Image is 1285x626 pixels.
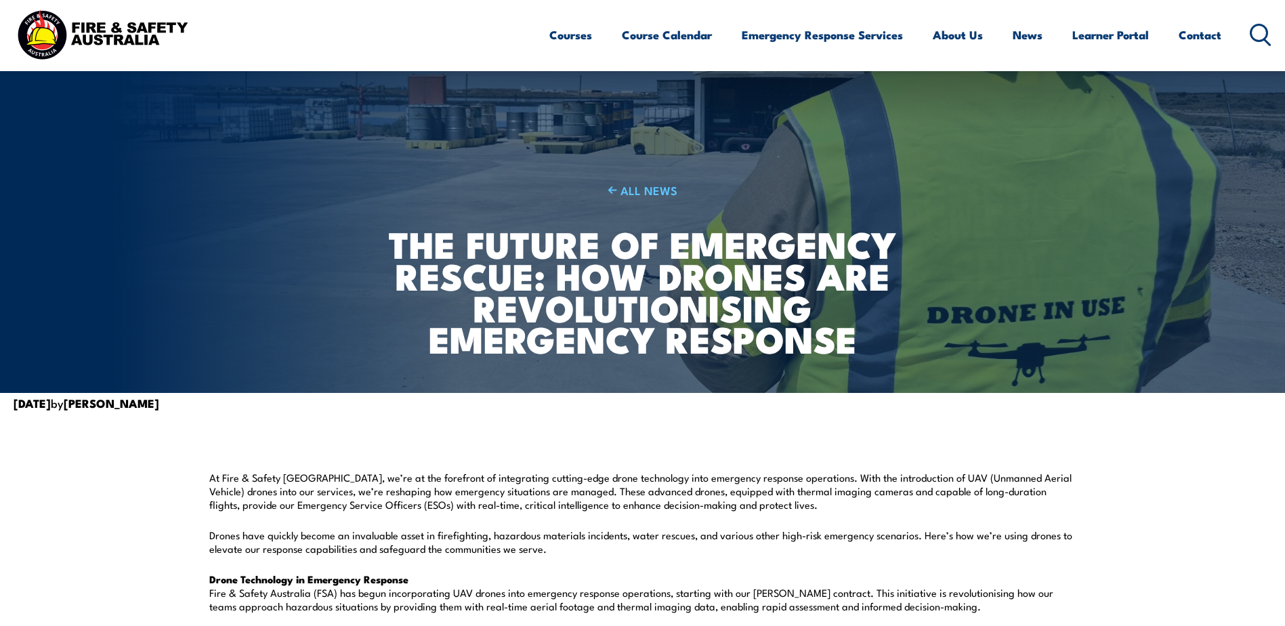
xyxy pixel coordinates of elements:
[14,394,159,411] span: by
[1013,17,1042,53] a: News
[376,228,909,354] h1: The Future of Emergency Rescue: How Drones are Revolutionising Emergency Response
[549,17,592,53] a: Courses
[376,182,909,198] a: ALL NEWS
[742,17,903,53] a: Emergency Response Services
[1179,17,1221,53] a: Contact
[209,571,408,587] strong: Drone Technology in Emergency Response
[14,394,51,412] strong: [DATE]
[209,528,1076,556] p: Drones have quickly become an invaluable asset in firefighting, hazardous materials incidents, wa...
[622,17,712,53] a: Course Calendar
[1072,17,1149,53] a: Learner Portal
[64,394,159,412] strong: [PERSON_NAME]
[209,471,1076,512] p: At Fire & Safety [GEOGRAPHIC_DATA], we’re at the forefront of integrating cutting-edge drone tech...
[209,572,1076,613] p: Fire & Safety Australia (FSA) has begun incorporating UAV drones into emergency response operatio...
[933,17,983,53] a: About Us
